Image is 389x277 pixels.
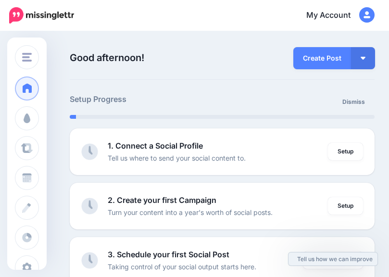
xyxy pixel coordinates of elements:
[361,57,365,60] img: arrow-down-white.png
[303,252,363,269] a: Go to Calendar
[70,52,144,63] span: Good afternoon!
[108,261,256,272] p: Taking control of your social output starts here.
[337,93,371,111] a: Dismiss
[297,4,375,27] a: My Account
[81,143,98,160] img: clock-grey.png
[293,47,351,69] a: Create Post
[9,7,74,24] img: Missinglettr
[108,141,203,151] b: 1. Connect a Social Profile
[108,152,246,164] p: Tell us where to send your social content to.
[81,198,98,214] img: clock-grey.png
[108,250,229,259] b: 3. Schedule your first Social Post
[108,207,273,218] p: Turn your content into a year's worth of social posts.
[81,252,98,269] img: clock-grey.png
[70,93,222,105] h5: Setup Progress
[328,197,363,214] a: Setup
[328,143,363,160] a: Setup
[22,53,32,62] img: menu.png
[108,195,216,205] b: 2. Create your first Campaign
[289,252,377,265] a: Tell us how we can improve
